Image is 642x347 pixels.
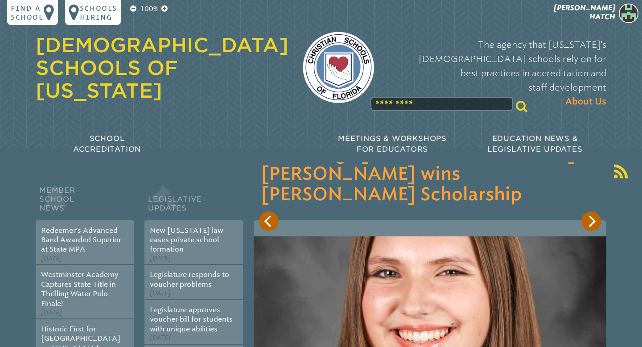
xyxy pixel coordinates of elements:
[565,95,606,109] span: About Us
[619,4,638,23] img: eb5c16e7bb72a2d206398cdb2d26207a
[554,4,615,21] span: [PERSON_NAME] Hatch
[150,306,233,333] a: Legislature approves voucher bill for students with unique abilities
[36,33,288,102] a: [DEMOGRAPHIC_DATA] Schools of [US_STATE]
[261,144,599,205] h3: Cambridge [DEMOGRAPHIC_DATA][PERSON_NAME] wins [PERSON_NAME] Scholarship
[144,184,243,220] h2: Legislative Updates
[11,4,44,21] p: Find a school
[41,309,62,316] span: [DATE]
[338,134,447,153] span: Meetings & Workshops for Educators
[80,4,117,21] p: Schools Hiring
[388,37,606,109] p: The agency that [US_STATE]’s [DEMOGRAPHIC_DATA] schools rely on for best practices in accreditati...
[150,334,171,342] span: [DATE]
[303,32,374,103] img: csf-logo-web-colors.png
[150,289,171,297] span: [DATE]
[36,184,134,220] h2: Member School News
[150,226,223,254] a: New [US_STATE] law eases private school formation
[41,226,121,254] a: Redeemer’s Advanced Band Awarded Superior at State MPA
[150,270,229,288] a: Legislature responds to voucher problems
[41,255,62,262] span: [DATE]
[487,134,582,153] span: Education News & Legislative Updates
[259,211,279,231] button: Previous
[138,4,160,14] p: 100%
[581,211,601,231] button: Next
[41,270,119,307] a: Westminster Academy Captures State Title in Thrilling Water Polo Finale!
[150,255,171,262] span: [DATE]
[73,134,141,153] span: School Accreditation
[185,134,315,143] span: Professional Development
